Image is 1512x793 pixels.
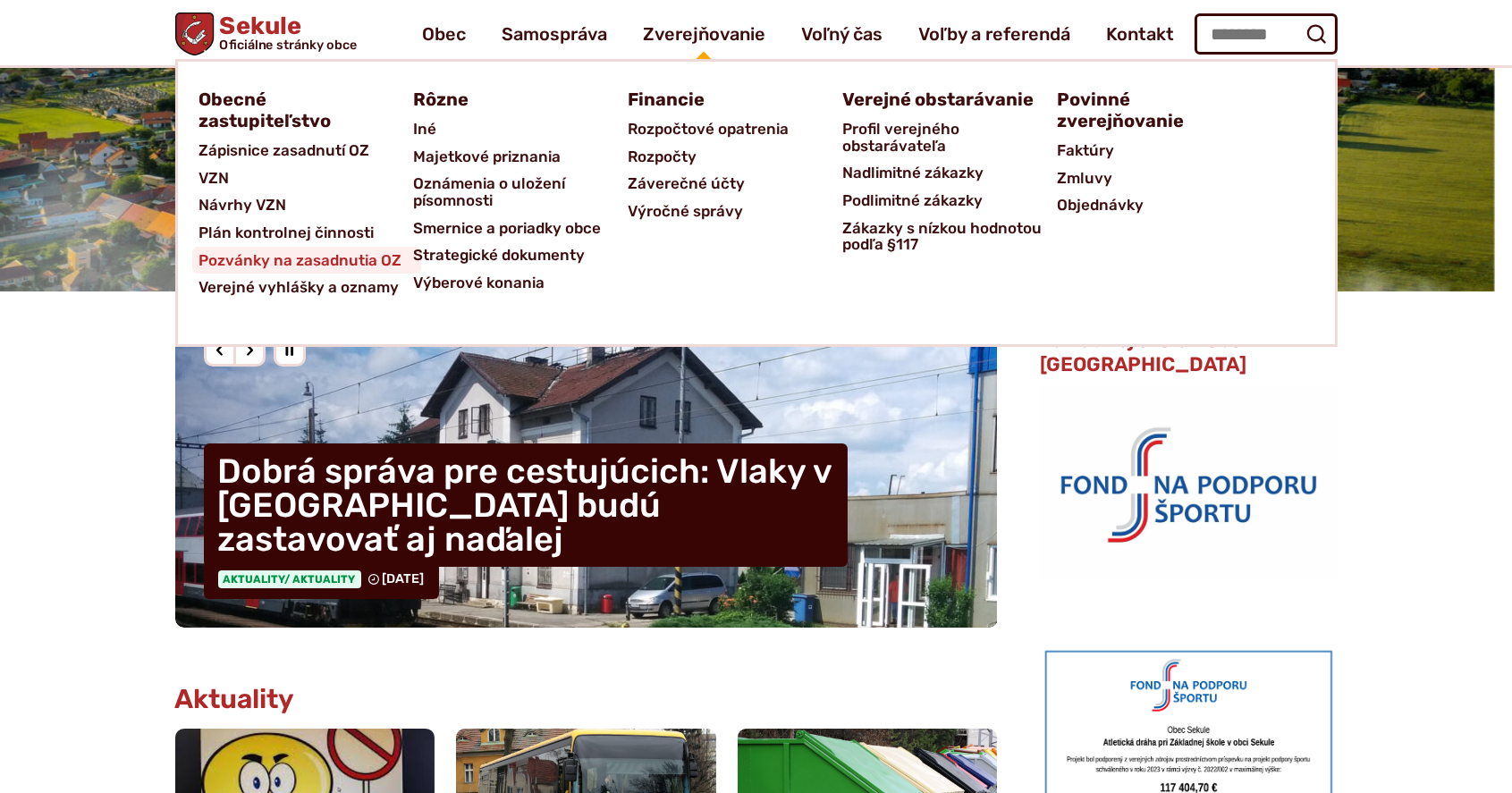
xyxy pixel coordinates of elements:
[918,9,1070,59] a: Voľby a referendá
[1058,137,1115,165] span: Faktúry
[414,83,607,115] a: Rôzne
[414,215,629,242] a: Smernice a poriadky obce
[843,187,1058,215] a: Podlimitné zákazky
[204,334,236,367] div: Predošlý slajd
[414,241,586,269] span: Strategické dokumenty
[175,13,357,55] a: Logo Sekule, prejsť na domovskú stránku.
[199,219,414,247] a: Plán kontrolnej činnosti
[843,159,984,187] span: Nadlimitné zákazky
[643,9,765,59] a: Zverejňovanie
[629,83,822,115] a: Financie
[629,115,790,143] span: Rozpočtové opatrenia
[629,115,843,143] a: Rozpočtové opatrenia
[199,137,370,165] span: Zápisnice zasadnutí OZ
[414,83,469,115] span: Rôzne
[199,274,400,301] span: Verejné vyhlášky a oznamy
[629,170,746,198] span: Záverečné účty
[199,165,230,192] span: VZN
[843,115,1058,159] a: Profil verejného obstarávateľa
[175,306,998,628] div: 5 / 8
[1058,83,1251,137] a: Povinné zverejňovanie
[218,570,361,588] span: Aktuality
[285,573,356,586] span: / Aktuality
[502,9,607,59] a: Samospráva
[1058,165,1272,192] a: Zmluvy
[629,198,744,225] span: Výročné správy
[199,191,287,219] span: Návrhy VZN
[414,170,629,214] a: Oznámenia o uložení písomnosti
[199,247,414,274] a: Pozvánky na zasadnutia OZ
[422,9,466,59] a: Obec
[199,247,402,274] span: Pozvánky na zasadnutia OZ
[199,219,375,247] span: Plán kontrolnej činnosti
[199,83,393,137] a: Obecné zastupiteľstvo
[1058,165,1113,192] span: Zmluvy
[843,215,1058,258] a: Zákazky s nízkou hodnotou podľa §117
[414,143,562,171] span: Majetkové priznania
[629,143,843,171] a: Rozpočty
[414,269,629,297] a: Výberové konania
[219,38,357,51] span: Oficiálne stránky obce
[175,685,295,714] h3: Aktuality
[1106,9,1174,59] a: Kontakt
[199,191,414,219] a: Návrhy VZN
[843,83,1035,115] span: Verejné obstarávanie
[199,137,414,165] a: Zápisnice zasadnutí OZ
[199,165,414,192] a: VZN
[274,334,306,367] div: Pozastaviť pohyb slajdera
[383,571,425,586] span: [DATE]
[843,159,1058,187] a: Nadlimitné zákazky
[629,83,705,115] span: Financie
[843,83,1036,115] a: Verejné obstarávanie
[204,443,848,567] h4: Dobrá správa pre cestujúcich: Vlaky v [GEOGRAPHIC_DATA] budú zastavovať aj naďalej
[1040,305,1299,376] span: Projekt: Atletická dráha pri Základnej škole v obci [GEOGRAPHIC_DATA]
[233,334,266,367] div: Nasledujúci slajd
[414,215,602,242] span: Smernice a poriadky obce
[214,14,357,52] h1: Sekule
[175,306,998,628] a: Dobrá správa pre cestujúcich: Vlaky v [GEOGRAPHIC_DATA] budú zastavovať aj naďalej Aktuality/ Akt...
[1058,191,1272,219] a: Objednávky
[1040,386,1337,579] img: logo_fnps.png
[1058,191,1145,219] span: Objednávky
[414,241,629,269] a: Strategické dokumenty
[629,170,843,198] a: Záverečné účty
[414,269,545,297] span: Výberové konania
[629,143,697,171] span: Rozpočty
[199,274,414,301] a: Verejné vyhlášky a oznamy
[1058,137,1272,165] a: Faktúry
[801,9,883,59] a: Voľný čas
[414,143,629,171] a: Majetkové priznania
[843,187,984,215] span: Podlimitné zákazky
[414,115,629,143] a: Iné
[175,13,214,55] img: Prejsť na domovskú stránku
[414,115,437,143] span: Iné
[629,198,843,225] a: Výročné správy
